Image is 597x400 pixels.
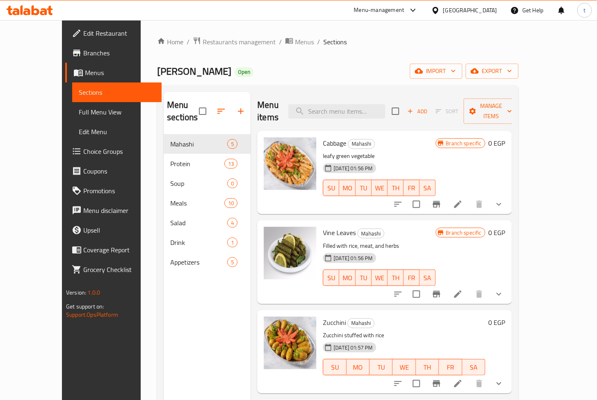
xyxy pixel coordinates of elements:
p: leafy green vegetable [323,151,435,161]
h2: Menu sections [167,99,199,123]
span: Choice Groups [83,146,155,156]
span: TU [359,272,368,284]
button: SA [420,180,436,196]
h6: 0 EGP [489,227,506,238]
span: Salad [170,218,227,228]
div: Soup [170,178,227,188]
span: export [472,66,512,76]
button: TH [388,180,404,196]
span: TU [359,182,368,194]
div: Mahashi [170,139,227,149]
li: / [317,37,320,47]
div: Appetizers5 [164,252,251,272]
span: [DATE] 01:56 PM [330,254,376,262]
h2: Menu items [257,99,279,123]
a: Promotions [65,181,162,201]
svg: Show Choices [494,289,504,299]
span: MO [343,182,352,194]
span: Zucchini [323,316,346,329]
div: Menu-management [354,5,405,15]
span: SU [327,272,336,284]
button: Branch-specific-item [427,194,446,214]
button: MO [339,180,356,196]
svg: Show Choices [494,379,504,389]
a: Choice Groups [65,142,162,161]
button: TH [416,359,439,375]
button: delete [469,194,489,214]
span: Open [235,69,254,75]
span: 13 [225,160,237,168]
input: search [288,104,385,119]
span: TH [391,182,400,194]
span: Add item [404,105,430,118]
span: Menus [85,68,155,78]
button: SA [462,359,485,375]
span: Full Menu View [79,107,155,117]
span: 4 [228,219,237,227]
div: Mahashi [348,139,375,149]
span: Sections [323,37,347,47]
a: Menu disclaimer [65,201,162,220]
span: Branch specific [443,229,485,237]
button: TH [388,270,404,286]
h6: 0 EGP [489,317,506,328]
a: Restaurants management [193,37,276,47]
button: sort-choices [388,194,408,214]
span: TU [373,361,389,373]
span: 5 [228,140,237,148]
a: Sections [72,82,162,102]
span: Version: [66,287,86,298]
a: Coupons [65,161,162,181]
span: Grocery Checklist [83,265,155,274]
span: Coverage Report [83,245,155,255]
span: MO [350,361,366,373]
button: WE [372,180,388,196]
span: Drink [170,238,227,247]
div: items [227,178,238,188]
span: Appetizers [170,257,227,267]
a: Menus [285,37,314,47]
button: export [466,64,519,79]
li: / [187,37,190,47]
span: Select section first [430,105,464,118]
div: Salad4 [164,213,251,233]
div: Mahashi [348,318,375,328]
span: WE [375,272,384,284]
span: [DATE] 01:56 PM [330,165,376,172]
a: Menus [65,63,162,82]
button: Add section [231,101,251,121]
div: items [227,218,238,228]
span: Select to update [408,375,425,392]
span: SA [466,361,482,373]
span: t [583,6,586,15]
span: Branch specific [443,139,485,147]
div: [GEOGRAPHIC_DATA] [443,6,497,15]
span: MO [343,272,352,284]
div: Open [235,67,254,77]
svg: Show Choices [494,199,504,209]
a: Edit Restaurant [65,23,162,43]
button: WE [372,270,388,286]
span: Meals [170,198,224,208]
span: Mahashi [348,318,374,328]
span: Menu disclaimer [83,206,155,215]
a: Upsell [65,220,162,240]
button: TU [356,270,372,286]
span: Vine Leaves [323,226,356,239]
span: Edit Restaurant [83,28,155,38]
span: [PERSON_NAME] [157,62,231,80]
span: 1 [228,239,237,247]
span: Select to update [408,196,425,213]
a: Edit Menu [72,122,162,142]
div: Meals10 [164,193,251,213]
nav: breadcrumb [157,37,519,47]
span: Select section [387,103,404,120]
span: Restaurants management [203,37,276,47]
a: Full Menu View [72,102,162,122]
span: Mahashi [358,229,384,238]
span: SU [327,361,343,373]
button: show more [489,284,509,304]
button: Add [404,105,430,118]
